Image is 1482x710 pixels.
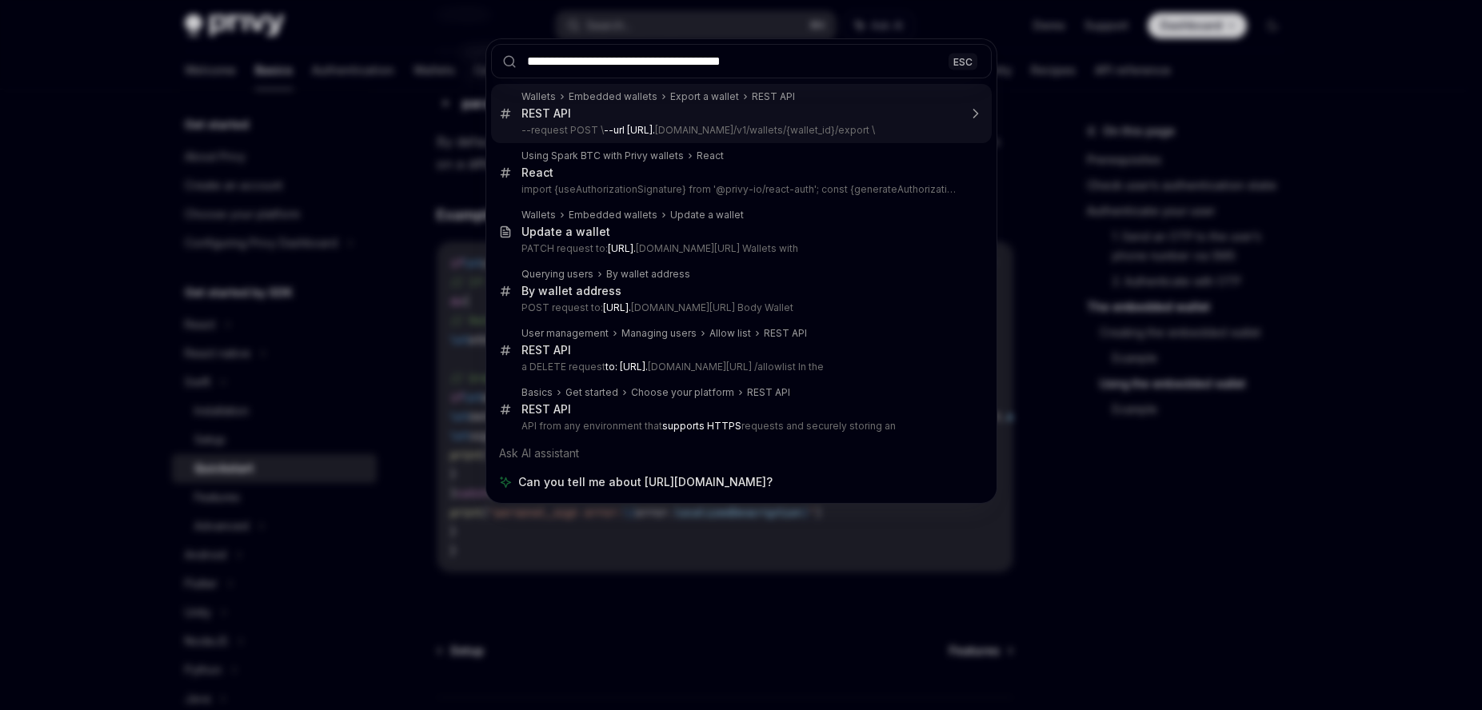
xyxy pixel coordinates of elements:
p: API from any environment that requests and securely storing an [521,420,958,433]
div: REST API [521,106,571,121]
b: supports HTTPS [662,420,741,432]
div: By wallet address [606,268,690,281]
div: ESC [949,53,977,70]
p: POST request to: [DOMAIN_NAME][URL] Body Wallet [521,301,958,314]
p: import {useAuthorizationSignature} from '@privy-io/react-auth'; const {generateAuthorizationSignatu [521,183,958,196]
div: React [697,150,724,162]
b: [URL]. [608,242,636,254]
div: Choose your platform [631,386,734,399]
div: REST API [764,327,807,340]
div: React [521,166,553,180]
div: Get started [565,386,618,399]
div: Export a wallet [670,90,739,103]
p: a DELETE request [DOMAIN_NAME][URL] /allowlist In the [521,361,958,373]
div: Basics [521,386,553,399]
div: Update a wallet [670,209,744,221]
div: Allow list [709,327,751,340]
b: --url [URL]. [604,124,655,136]
span: Can you tell me about [URL][DOMAIN_NAME]? [518,474,773,490]
p: --request POST \ [DOMAIN_NAME]/v1/wallets/{wallet_id}/export \ [521,124,958,137]
div: Managing users [621,327,697,340]
div: REST API [521,402,571,417]
div: Querying users [521,268,593,281]
div: Embedded wallets [569,90,657,103]
b: [URL]. [603,301,631,313]
div: Wallets [521,209,556,221]
div: REST API [747,386,790,399]
div: Ask AI assistant [491,439,992,468]
div: Wallets [521,90,556,103]
div: Update a wallet [521,225,610,239]
p: PATCH request to: [DOMAIN_NAME][URL] Wallets with [521,242,958,255]
div: REST API [752,90,795,103]
div: Using Spark BTC with Privy wallets [521,150,684,162]
b: to: [URL]. [605,361,648,373]
div: REST API [521,343,571,357]
div: By wallet address [521,284,621,298]
div: Embedded wallets [569,209,657,221]
div: User management [521,327,609,340]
